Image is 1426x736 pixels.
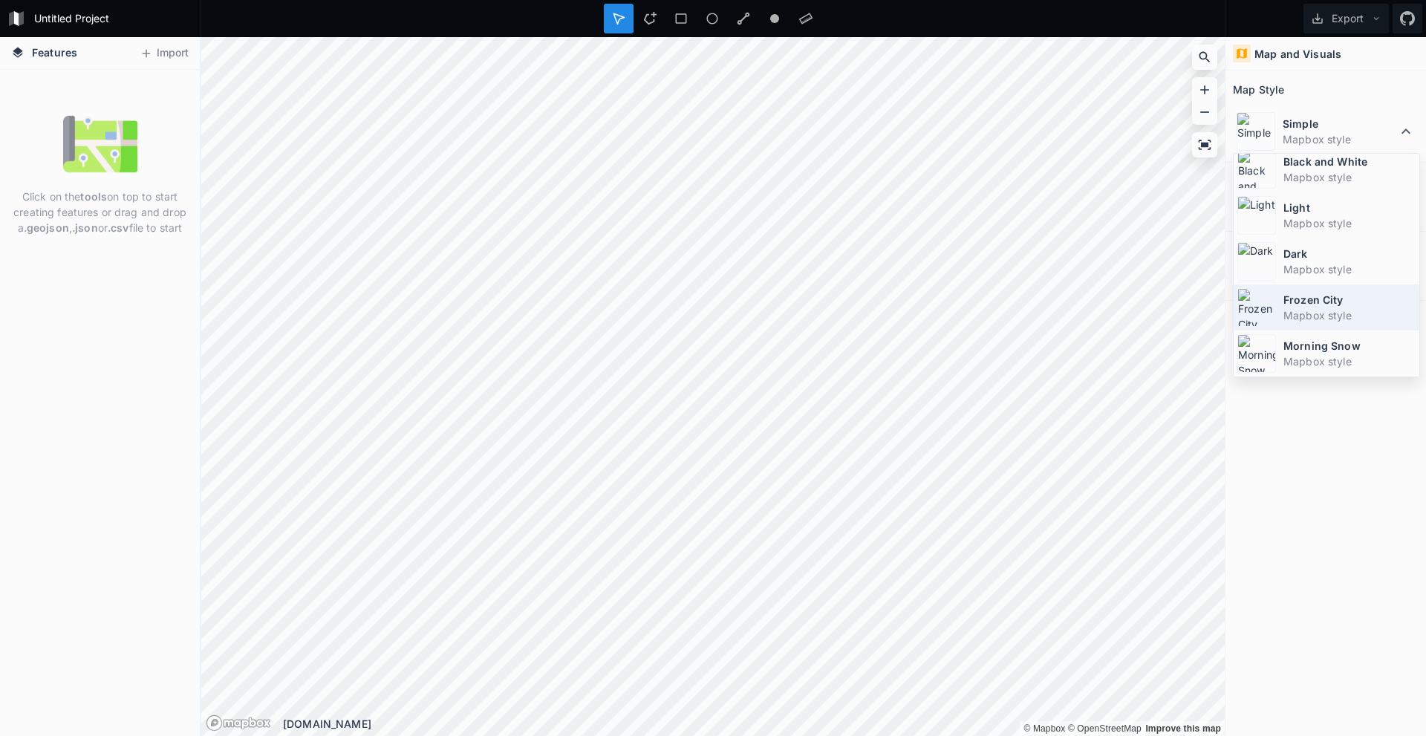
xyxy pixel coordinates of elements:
[1283,338,1416,354] dt: Morning Snow
[283,716,1225,732] div: [DOMAIN_NAME]
[1283,116,1397,131] dt: Simple
[72,221,98,234] strong: .json
[1237,150,1276,189] img: Black and White
[1283,354,1416,369] dd: Mapbox style
[1283,292,1416,307] dt: Frozen City
[132,42,196,65] button: Import
[1283,200,1416,215] dt: Light
[1233,78,1284,101] h2: Map Style
[1283,261,1416,277] dd: Mapbox style
[1283,154,1416,169] dt: Black and White
[1283,246,1416,261] dt: Dark
[1068,723,1142,734] a: OpenStreetMap
[1283,131,1397,147] dd: Mapbox style
[108,221,129,234] strong: .csv
[11,189,189,235] p: Click on the on top to start creating features or drag and drop a , or file to start
[1283,307,1416,323] dd: Mapbox style
[32,45,77,60] span: Features
[1237,196,1276,235] img: Light
[1283,215,1416,231] dd: Mapbox style
[1237,242,1276,281] img: Dark
[80,190,107,203] strong: tools
[1254,46,1341,62] h4: Map and Visuals
[1283,169,1416,185] dd: Mapbox style
[1237,112,1275,151] img: Simple
[1023,723,1065,734] a: Mapbox
[24,221,69,234] strong: .geojson
[1237,288,1276,327] img: Frozen City
[1145,723,1221,734] a: Map feedback
[63,107,137,181] img: empty
[1303,4,1389,33] button: Export
[206,714,271,732] a: Mapbox logo
[1237,334,1276,373] img: Morning Snow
